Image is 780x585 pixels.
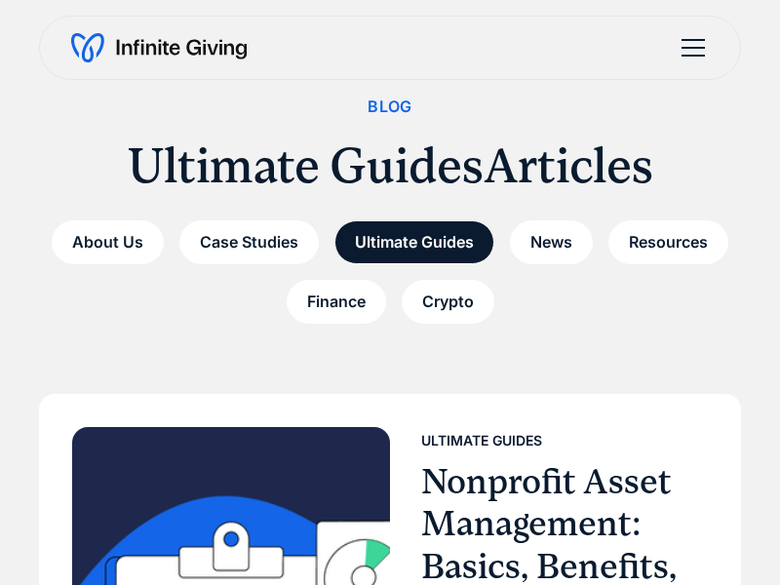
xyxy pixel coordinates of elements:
[71,32,247,63] a: home
[421,429,542,452] div: Ultimate Guides
[510,220,593,264] a: News
[484,136,653,197] h1: Articles
[608,220,728,264] a: Resources
[334,220,494,264] a: Ultimate Guides
[128,136,484,197] h1: Ultimate Guides
[402,280,494,324] a: Crypto
[287,280,386,324] a: Finance
[52,220,164,264] a: About Us
[368,94,412,120] div: Blog
[670,24,709,71] div: menu
[179,220,319,264] a: Case Studies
